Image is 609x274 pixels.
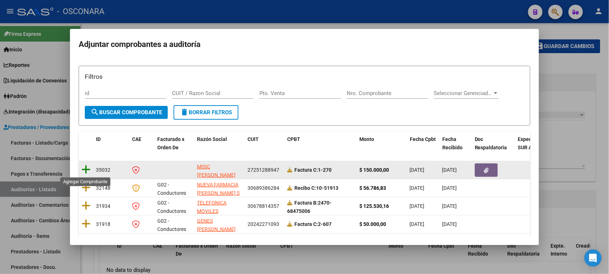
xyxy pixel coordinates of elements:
h2: Adjuntar comprobantes a auditoría [79,38,530,51]
span: 27251288947 [247,167,279,173]
span: Borrar Filtros [180,109,232,116]
span: 30689386284 [247,185,279,191]
span: Expediente SUR Asociado [518,136,550,150]
strong: 2-607 [294,221,332,227]
button: Buscar Comprobante [85,106,168,119]
span: NUEVA FARMACIA [PERSON_NAME] S C S [197,182,240,204]
span: Monto [359,136,374,142]
span: 32148 [96,185,110,191]
mat-icon: delete [180,108,189,116]
span: 20242271093 [247,221,279,227]
span: [DATE] [442,203,457,209]
datatable-header-cell: Fecha Cpbt [407,132,439,155]
datatable-header-cell: CAE [129,132,154,155]
span: Fecha Recibido [442,136,463,150]
span: Recibo C: [294,185,316,191]
datatable-header-cell: Fecha Recibido [439,132,472,155]
span: Seleccionar Gerenciador [434,90,492,97]
span: [DATE] [410,167,425,173]
strong: $ 56.786,83 [359,185,386,191]
span: [DATE] [442,167,457,173]
span: Doc Respaldatoria [475,136,507,150]
datatable-header-cell: Doc Respaldatoria [472,132,515,155]
datatable-header-cell: CUIT [245,132,284,155]
span: Razón Social [197,136,227,142]
span: Buscar Comprobante [91,109,162,116]
div: Open Intercom Messenger [584,249,602,267]
datatable-header-cell: Facturado x Orden De [154,132,194,155]
span: 31934 [96,203,110,209]
span: Factura B: [294,200,318,206]
span: Fecha Cpbt [410,136,436,142]
span: [DATE] [410,185,425,191]
span: TELEFONICA MOVILES ARGENTINA SOCIEDAD ANONIMA [197,200,227,239]
datatable-header-cell: Monto [356,132,407,155]
h3: Filtros [85,72,524,81]
datatable-header-cell: Expediente SUR Asociado [515,132,555,155]
span: G02 - Conductores Navales Central [157,200,186,230]
span: 31918 [96,221,110,227]
span: MISIC [PERSON_NAME] [197,164,236,178]
span: CUIT [247,136,259,142]
span: Factura C: [294,167,318,173]
strong: $ 125.530,16 [359,203,389,209]
button: Borrar Filtros [174,105,238,120]
span: Factura C: [294,221,318,227]
mat-icon: search [91,108,99,116]
strong: 1-270 [294,167,332,173]
strong: 10-51913 [294,185,338,191]
span: Facturado x Orden De [157,136,184,150]
datatable-header-cell: Razón Social [194,132,245,155]
span: CPBT [287,136,300,142]
span: 35032 [96,167,110,173]
datatable-header-cell: ID [93,132,129,155]
strong: 2470-68475006 [287,200,332,214]
span: [DATE] [410,203,425,209]
span: [DATE] [442,185,457,191]
span: G02 - Conductores Navales Central [157,218,186,248]
span: CAE [132,136,141,142]
strong: $ 50.000,00 [359,221,386,227]
span: [DATE] [410,221,425,227]
span: ID [96,136,101,142]
span: 30678814357 [247,203,279,209]
strong: $ 150.000,00 [359,167,389,173]
span: GENES [PERSON_NAME] [197,218,236,232]
datatable-header-cell: CPBT [284,132,356,155]
span: [DATE] [442,221,457,227]
span: G02 - Conductores Navales Central [157,182,186,212]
